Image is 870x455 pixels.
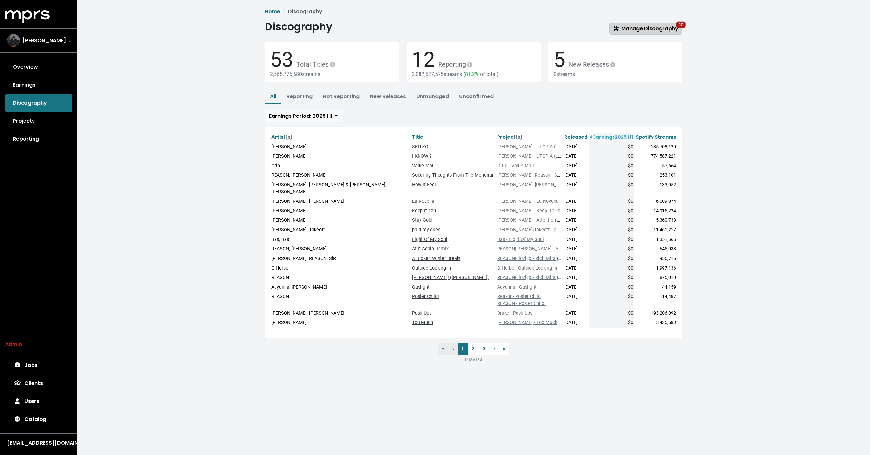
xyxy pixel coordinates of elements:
[412,48,435,72] span: 12
[497,134,523,140] a: Project(s)
[270,264,411,273] td: G Herbo
[634,273,677,283] td: 875,010
[270,171,411,180] td: REASON, [PERSON_NAME]
[5,58,72,76] a: Overview
[412,284,430,290] a: Gaslight
[634,264,677,273] td: 1,997,136
[590,217,633,224] div: $0
[497,320,557,325] a: [PERSON_NAME] - Too Much
[270,235,411,245] td: Bas, Bas
[497,284,536,290] a: Aáyanna - Gaslight
[590,162,633,170] div: $0
[590,236,633,243] div: $0
[271,134,293,140] a: Artist(s)
[590,208,633,215] div: $0
[614,25,678,32] span: Manage Discography
[412,227,440,233] a: paid my dues
[590,227,633,234] div: $0
[497,153,563,159] a: [PERSON_NAME] - UTOPIA (LP)
[634,180,677,197] td: 133,052
[493,345,495,352] span: ›
[590,265,633,272] div: $0
[270,318,411,328] td: [PERSON_NAME]
[412,237,447,242] a: Light Of My Soul
[270,254,411,264] td: [PERSON_NAME], REASON, SiR
[265,21,332,33] h1: Discography
[634,254,677,264] td: 955,716
[497,144,563,150] a: [PERSON_NAME] - UTOPIA (LP)
[458,343,468,355] a: 1
[589,133,634,142] th: Earnings 2025 H1
[285,134,293,140] span: (s)
[563,273,589,283] td: [DATE]
[563,197,589,206] td: [DATE]
[270,273,411,283] td: REASON
[590,319,633,326] div: $0
[412,294,439,299] a: Poster Child!
[270,197,411,206] td: [PERSON_NAME], [PERSON_NAME]
[269,112,333,120] span: Earnings Period: 2025 H1
[497,311,532,316] a: Drake - Push Ups
[563,244,589,254] td: [DATE]
[497,275,564,280] a: REASON|Flozigg - Rich Mirages!
[434,246,449,252] span: Remix
[634,171,677,180] td: 253,101
[5,439,72,447] button: [EMAIL_ADDRESS][DOMAIN_NAME]
[323,93,360,100] a: Not Reporting
[265,8,682,15] nav: breadcrumb
[270,71,394,77] div: 2,565,775,680 streams
[497,246,577,252] a: REASON|[PERSON_NAME] - At It Again
[412,275,489,280] a: [PERSON_NAME]! ([PERSON_NAME])
[412,246,449,252] a: At It Again Remix
[497,172,637,178] a: [PERSON_NAME], Reason - Sobering Thoughts From The Mondrian
[412,153,432,159] a: I KNOW ?
[23,37,66,44] span: [PERSON_NAME]
[412,199,434,204] a: La Novena
[412,265,451,271] a: Outside Looking In
[563,264,589,273] td: [DATE]
[634,216,677,225] td: 5,360,733
[5,13,50,20] a: mprs logo
[265,8,280,15] a: Home
[412,71,536,77] div: 2,082,527,575 streams ( of total)
[5,410,72,428] a: Catalog
[590,246,633,253] div: $0
[634,283,677,292] td: 44,159
[563,216,589,225] td: [DATE]
[563,180,589,197] td: [DATE]
[497,256,564,261] a: REASON|Flozigg - Rich Mirages!
[634,197,677,206] td: 6,009,074
[563,225,589,235] td: [DATE]
[5,356,72,374] a: Jobs
[270,93,276,100] a: All
[563,171,589,180] td: [DATE]
[634,225,677,235] td: 11,461,217
[5,76,72,94] a: Earnings
[412,218,432,223] a: Stay Gold
[563,152,589,161] td: [DATE]
[503,345,505,352] span: »
[497,237,544,242] a: Bas - Light Of My Soul
[565,60,617,68] span: New Releases
[412,208,436,214] a: Keep It 100
[5,374,72,392] a: Clients
[5,130,72,148] a: Reporting
[270,292,411,308] td: REASON
[412,311,431,316] a: Push Ups
[563,254,589,264] td: [DATE]
[563,235,589,245] td: [DATE]
[676,22,686,28] span: 17
[270,48,293,72] span: 53
[497,208,560,214] a: [PERSON_NAME] - Keep It 100
[497,199,559,204] a: [PERSON_NAME] - La Novena
[497,294,541,299] a: Reason- Poster Child
[563,309,589,318] td: [DATE]
[370,93,406,100] a: New Releases
[590,310,633,317] div: $0
[590,284,633,291] div: $0
[270,180,411,197] td: [PERSON_NAME], [PERSON_NAME] & [PERSON_NAME], [PERSON_NAME]
[468,343,479,355] a: 2
[270,283,411,292] td: Aáyanna, [PERSON_NAME]
[270,161,411,171] td: Grip
[554,71,677,77] div: 0 streams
